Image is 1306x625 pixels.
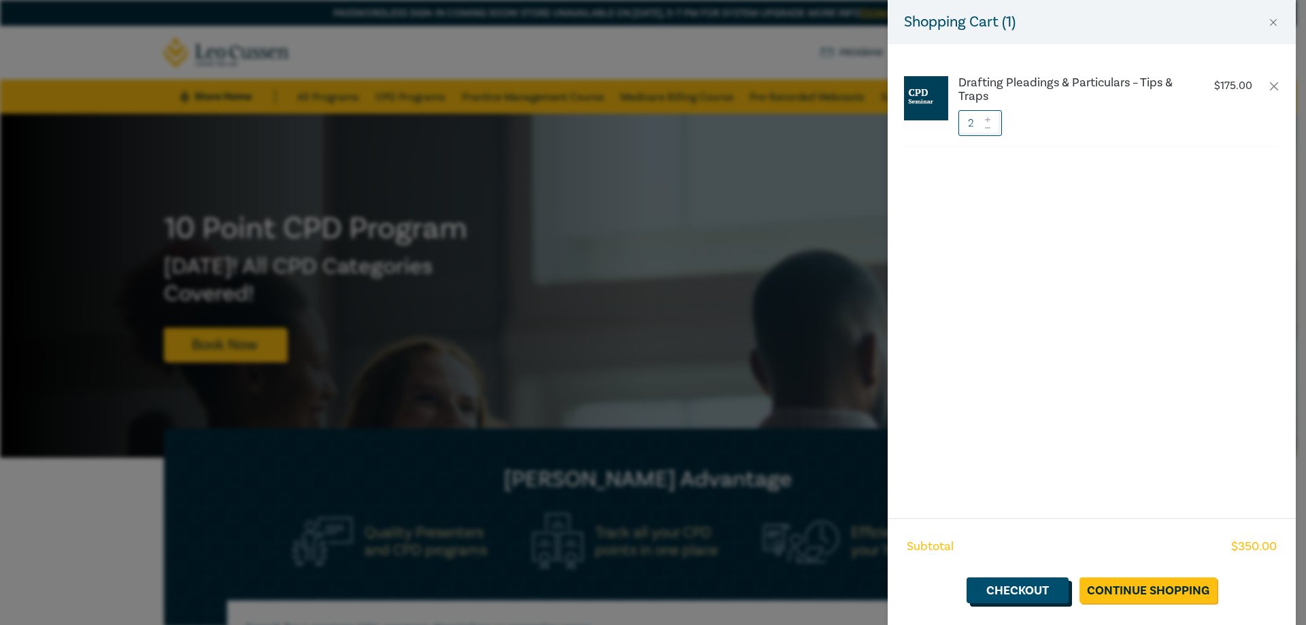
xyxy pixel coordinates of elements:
[1079,577,1217,603] a: Continue Shopping
[958,110,1002,136] input: 1
[904,11,1016,33] h5: Shopping Cart ( 1 )
[1214,80,1252,92] p: $ 175.00
[904,76,948,120] img: CPD%20Seminar.jpg
[1231,538,1277,556] span: $ 350.00
[907,538,954,556] span: Subtotal
[1267,16,1279,29] button: Close
[958,76,1184,103] a: Drafting Pleadings & Particulars – Tips & Traps
[967,577,1069,603] a: Checkout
